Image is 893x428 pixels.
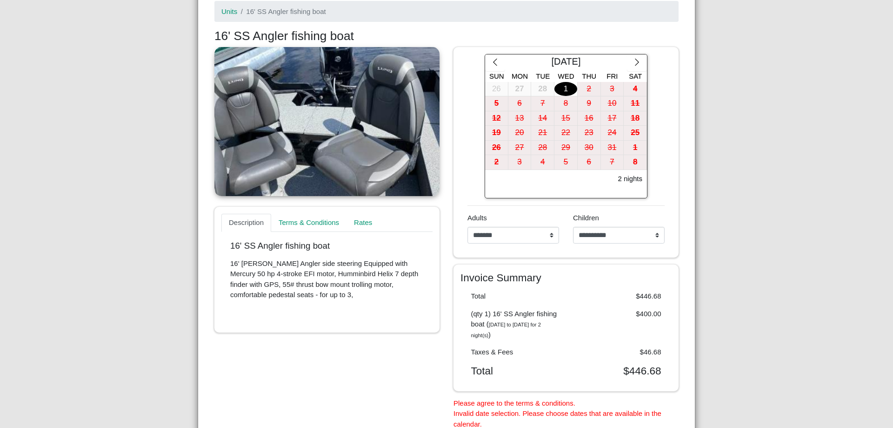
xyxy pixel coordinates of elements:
div: 28 [531,82,554,96]
div: 6 [578,155,600,170]
div: $446.68 [566,365,668,377]
button: 9 [578,96,601,111]
button: 17 [601,111,624,126]
span: Sat [629,72,642,80]
div: 13 [508,111,531,126]
div: 23 [578,126,600,140]
div: Total [464,291,566,302]
span: Thu [582,72,596,80]
p: 16' [PERSON_NAME] Angler side steering Equipped with Mercury 50 hp 4-stroke EFI motor, Humminbird... [230,258,424,300]
span: 16' SS Angler fishing boat [246,7,326,15]
div: 28 [531,141,554,155]
div: 20 [508,126,531,140]
button: 28 [531,141,554,156]
span: Fri [606,72,618,80]
button: 10 [601,96,624,111]
h3: 16' SS Angler fishing boat [214,29,679,44]
div: 21 [531,126,554,140]
button: 29 [554,141,578,156]
button: 3 [508,155,532,170]
div: 3 [508,155,531,170]
div: 14 [531,111,554,126]
button: 26 [485,141,508,156]
button: 31 [601,141,624,156]
div: [DATE] [505,54,627,71]
div: $46.68 [566,347,668,358]
i: [DATE] to [DATE] for 2 night(s) [471,322,541,338]
div: 26 [485,82,508,96]
div: 15 [554,111,577,126]
button: 5 [485,96,508,111]
span: Tue [536,72,550,80]
button: 21 [531,126,554,141]
div: Taxes & Fees [464,347,566,358]
button: 5 [554,155,578,170]
button: 15 [554,111,578,126]
svg: chevron right [633,58,641,67]
h6: 2 nights [618,175,642,183]
div: 2 [485,155,508,170]
div: 7 [531,96,554,111]
div: 19 [485,126,508,140]
button: 8 [554,96,578,111]
button: 6 [508,96,532,111]
div: 4 [531,155,554,170]
button: 1 [554,82,578,97]
button: chevron right [627,54,647,71]
span: Wed [558,72,574,80]
a: Rates [347,214,380,232]
button: 6 [578,155,601,170]
button: 13 [508,111,532,126]
span: Children [573,214,599,222]
div: 6 [508,96,531,111]
button: 25 [624,126,647,141]
button: 1 [624,141,647,156]
div: (qty 1) 16' SS Angler fishing boat ( ) [464,309,566,340]
span: Mon [512,72,528,80]
li: Please agree to the terms & conditions. [453,398,679,409]
button: 24 [601,126,624,141]
div: 4 [624,82,646,96]
button: 11 [624,96,647,111]
button: 30 [578,141,601,156]
a: Terms & Conditions [271,214,347,232]
div: 12 [485,111,508,126]
div: 1 [554,82,577,96]
button: 22 [554,126,578,141]
div: 7 [601,155,624,170]
button: 26 [485,82,508,97]
div: 8 [624,155,646,170]
button: 16 [578,111,601,126]
button: 27 [508,82,532,97]
button: 19 [485,126,508,141]
div: 5 [554,155,577,170]
div: 5 [485,96,508,111]
button: 7 [601,155,624,170]
button: 20 [508,126,532,141]
div: 3 [601,82,624,96]
div: 22 [554,126,577,140]
button: 14 [531,111,554,126]
button: 4 [624,82,647,97]
a: Units [221,7,237,15]
div: 29 [554,141,577,155]
div: 26 [485,141,508,155]
button: 2 [485,155,508,170]
div: 24 [601,126,624,140]
h4: Invoice Summary [460,272,672,284]
span: Sun [489,72,504,80]
button: 12 [485,111,508,126]
div: $446.68 [566,291,668,302]
button: 3 [601,82,624,97]
button: 27 [508,141,532,156]
div: 8 [554,96,577,111]
div: 27 [508,141,531,155]
button: chevron left [485,54,505,71]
